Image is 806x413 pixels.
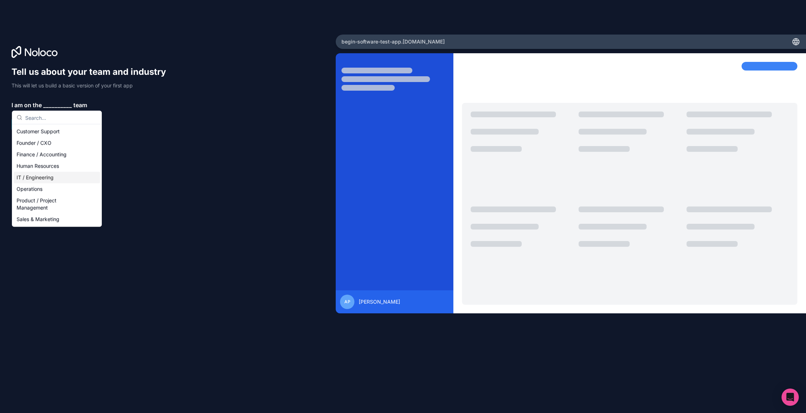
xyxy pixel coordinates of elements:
[14,160,100,172] div: Human Resources
[43,101,72,109] span: __________
[344,299,350,305] span: AP
[14,126,100,137] div: Customer Support
[73,101,87,109] span: team
[12,82,173,89] p: This will let us build a basic version of your first app
[14,149,100,160] div: Finance / Accounting
[25,111,97,124] input: Search...
[359,298,400,305] span: [PERSON_NAME]
[14,172,100,183] div: IT / Engineering
[782,389,799,406] div: Open Intercom Messenger
[14,214,100,225] div: Sales & Marketing
[14,183,100,195] div: Operations
[12,124,101,227] div: Suggestions
[14,137,100,149] div: Founder / CXO
[12,101,42,109] span: I am on the
[341,38,445,45] span: begin-software-test-app .[DOMAIN_NAME]
[12,66,173,78] h1: Tell us about your team and industry
[14,195,100,214] div: Product / Project Management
